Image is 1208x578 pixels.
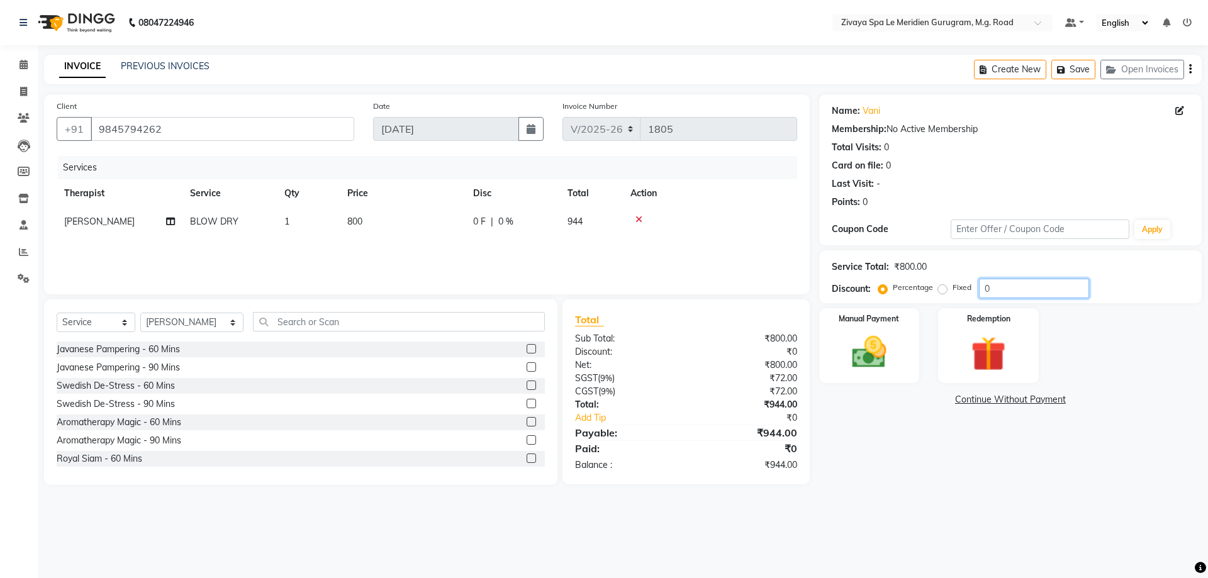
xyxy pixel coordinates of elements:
[138,5,194,40] b: 08047224946
[1134,220,1170,239] button: Apply
[832,159,883,172] div: Card on file:
[686,459,806,472] div: ₹944.00
[121,60,210,72] a: PREVIOUS INVOICES
[894,260,927,274] div: ₹800.00
[64,216,135,227] span: [PERSON_NAME]
[566,459,686,472] div: Balance :
[466,179,560,208] th: Disc
[960,332,1017,375] img: _gift.svg
[277,179,340,208] th: Qty
[566,385,686,398] div: ( )
[953,282,971,293] label: Fixed
[57,117,92,141] button: +91
[623,179,797,208] th: Action
[686,385,806,398] div: ₹72.00
[832,196,860,209] div: Points:
[832,260,889,274] div: Service Total:
[832,123,1189,136] div: No Active Membership
[832,104,860,118] div: Name:
[57,434,181,447] div: Aromatherapy Magic - 90 Mins
[839,313,899,325] label: Manual Payment
[566,332,686,345] div: Sub Total:
[566,398,686,411] div: Total:
[566,411,706,425] a: Add Tip
[600,373,612,383] span: 9%
[822,393,1199,406] a: Continue Without Payment
[57,379,175,392] div: Swedish De-Stress - 60 Mins
[884,141,889,154] div: 0
[863,196,868,209] div: 0
[182,179,277,208] th: Service
[57,361,180,374] div: Javanese Pampering - 90 Mins
[575,386,598,397] span: CGST
[498,215,513,228] span: 0 %
[91,117,354,141] input: Search by Name/Mobile/Email/Code
[863,104,880,118] a: Vani
[57,343,180,356] div: Javanese Pampering - 60 Mins
[57,452,142,465] div: Royal Siam - 60 Mins
[686,358,806,372] div: ₹800.00
[974,60,1046,79] button: Create New
[832,177,874,191] div: Last Visit:
[373,101,390,112] label: Date
[832,123,886,136] div: Membership:
[1051,60,1095,79] button: Save
[562,101,617,112] label: Invoice Number
[832,223,951,236] div: Coupon Code
[575,372,598,384] span: SGST
[686,441,806,456] div: ₹0
[706,411,806,425] div: ₹0
[601,386,613,396] span: 9%
[1100,60,1184,79] button: Open Invoices
[686,425,806,440] div: ₹944.00
[566,345,686,358] div: Discount:
[347,216,362,227] span: 800
[32,5,118,40] img: logo
[253,312,545,331] input: Search or Scan
[686,372,806,385] div: ₹72.00
[560,179,623,208] th: Total
[832,282,871,296] div: Discount:
[575,313,604,326] span: Total
[951,220,1129,239] input: Enter Offer / Coupon Code
[686,345,806,358] div: ₹0
[686,332,806,345] div: ₹800.00
[491,215,493,228] span: |
[57,179,182,208] th: Therapist
[59,55,106,78] a: INVOICE
[686,398,806,411] div: ₹944.00
[566,358,686,372] div: Net:
[473,215,486,228] span: 0 F
[566,372,686,385] div: ( )
[284,216,289,227] span: 1
[566,441,686,456] div: Paid:
[57,101,77,112] label: Client
[886,159,891,172] div: 0
[57,397,175,411] div: Swedish De-Stress - 90 Mins
[57,416,181,429] div: Aromatherapy Magic - 60 Mins
[967,313,1010,325] label: Redemption
[841,332,898,372] img: _cash.svg
[58,156,807,179] div: Services
[876,177,880,191] div: -
[340,179,466,208] th: Price
[190,216,238,227] span: BLOW DRY
[832,141,881,154] div: Total Visits:
[566,425,686,440] div: Payable:
[568,216,583,227] span: 944
[893,282,933,293] label: Percentage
